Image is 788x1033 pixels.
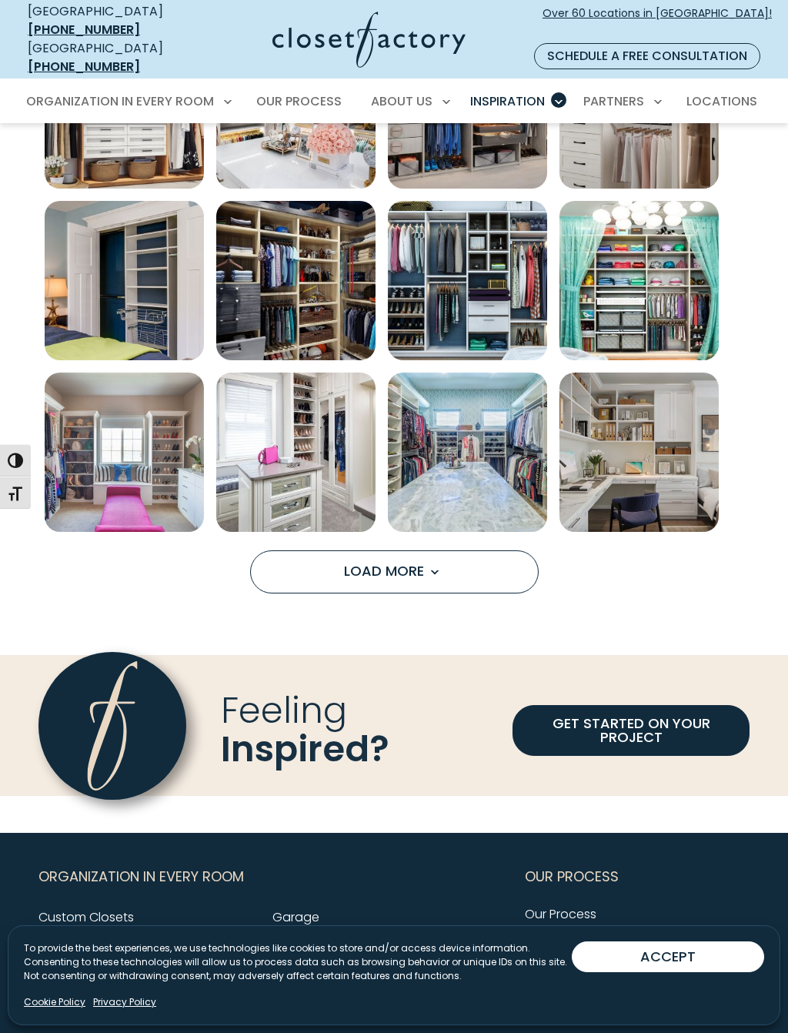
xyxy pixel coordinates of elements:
img: Wall bed built into shaker cabinetry in office, includes crown molding and goose neck lighting. [559,373,719,532]
button: Load more inspiration gallery images [250,550,539,593]
p: To provide the best experiences, we use technologies like cookies to store and/or access device i... [24,941,572,983]
a: Cookie Policy [24,995,85,1009]
span: Over 60 Locations in [GEOGRAPHIC_DATA]! [543,5,772,38]
button: Footer Subnav Button - Our Process [525,857,750,896]
a: Open inspiration gallery to preview enlarged image [388,373,547,532]
div: [GEOGRAPHIC_DATA] [28,39,195,76]
span: Our Process [256,92,342,110]
span: Locations [686,92,757,110]
a: [PHONE_NUMBER] [28,58,140,75]
a: [PHONE_NUMBER] [28,21,140,38]
button: ACCEPT [572,941,764,972]
a: Open inspiration gallery to preview enlarged image [559,201,719,360]
a: Our Process [525,905,596,923]
img: Walk-in closet with dual hanging rods, crown molding, built-in drawers and window seat bench. [45,373,204,532]
span: Feeling [221,686,347,736]
a: Open inspiration gallery to preview enlarged image [216,373,376,532]
a: Garage [272,908,319,926]
a: Privacy Policy [93,995,156,1009]
img: Closet Factory Logo [272,12,466,68]
a: GET STARTED ON YOUR PROJECT [513,705,750,756]
img: Walk-in closet with open shoe shelving with elite chrome toe stops, glass inset door fronts, and ... [216,373,376,532]
span: Inspired? [221,724,389,774]
a: Open inspiration gallery to preview enlarged image [559,373,719,532]
nav: Primary Menu [15,80,773,123]
span: Load More [344,561,444,580]
div: [GEOGRAPHIC_DATA] [28,2,195,39]
img: Children's closet with double handing rods and quilted fabric pull-out baskets. [559,201,719,360]
span: Organization in Every Room [38,857,244,896]
img: Reach-in closet featuring open shoe shelving with elite toe tops, LED lit hanging rods, and upper... [388,201,547,360]
img: Reach-in closet with pull out wire baskets and dual hanging rods. [45,201,204,360]
img: Large central island and dual handing rods in walk-in closet. Features glass open shelving and cr... [388,373,547,532]
span: About Us [371,92,432,110]
a: Open inspiration gallery to preview enlarged image [388,201,547,360]
span: Organization in Every Room [26,92,214,110]
span: Inspiration [470,92,545,110]
span: Partners [583,92,644,110]
a: Open inspiration gallery to preview enlarged image [216,201,376,360]
a: Custom Closets [38,908,134,926]
a: Open inspiration gallery to preview enlarged image [45,201,204,360]
img: Children's clothing in reach-in closet featuring pull-out tie rack, dual level hanging rods, uppe... [216,201,376,360]
a: Schedule a Free Consultation [534,43,760,69]
span: Our Process [525,857,619,896]
a: Open inspiration gallery to preview enlarged image [45,373,204,532]
button: Footer Subnav Button - Organization in Every Room [38,857,506,896]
